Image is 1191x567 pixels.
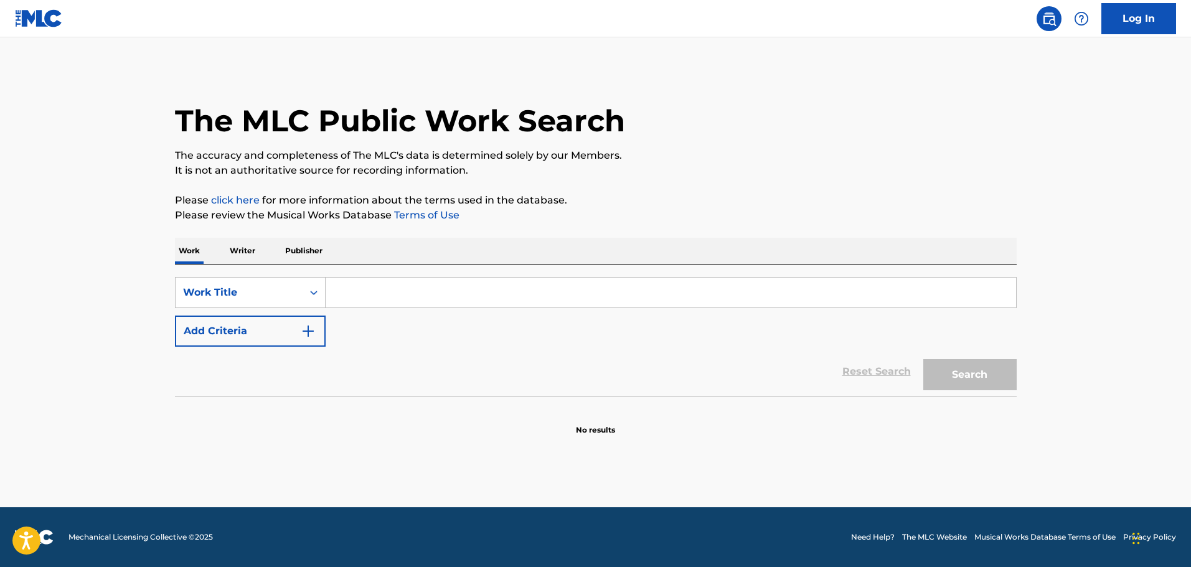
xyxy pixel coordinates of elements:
[1123,532,1176,543] a: Privacy Policy
[175,102,625,139] h1: The MLC Public Work Search
[392,209,459,221] a: Terms of Use
[576,410,615,436] p: No results
[211,194,260,206] a: click here
[68,532,213,543] span: Mechanical Licensing Collective © 2025
[974,532,1116,543] a: Musical Works Database Terms of Use
[175,193,1017,208] p: Please for more information about the terms used in the database.
[1069,6,1094,31] div: Help
[175,208,1017,223] p: Please review the Musical Works Database
[175,163,1017,178] p: It is not an authoritative source for recording information.
[1129,507,1191,567] iframe: Chat Widget
[175,148,1017,163] p: The accuracy and completeness of The MLC's data is determined solely by our Members.
[1101,3,1176,34] a: Log In
[175,316,326,347] button: Add Criteria
[183,285,295,300] div: Work Title
[226,238,259,264] p: Writer
[1132,520,1140,557] div: Drag
[851,532,895,543] a: Need Help?
[15,530,54,545] img: logo
[175,277,1017,396] form: Search Form
[1037,6,1062,31] a: Public Search
[175,238,204,264] p: Work
[902,532,967,543] a: The MLC Website
[15,9,63,27] img: MLC Logo
[1042,11,1057,26] img: search
[1074,11,1089,26] img: help
[281,238,326,264] p: Publisher
[301,324,316,339] img: 9d2ae6d4665cec9f34b9.svg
